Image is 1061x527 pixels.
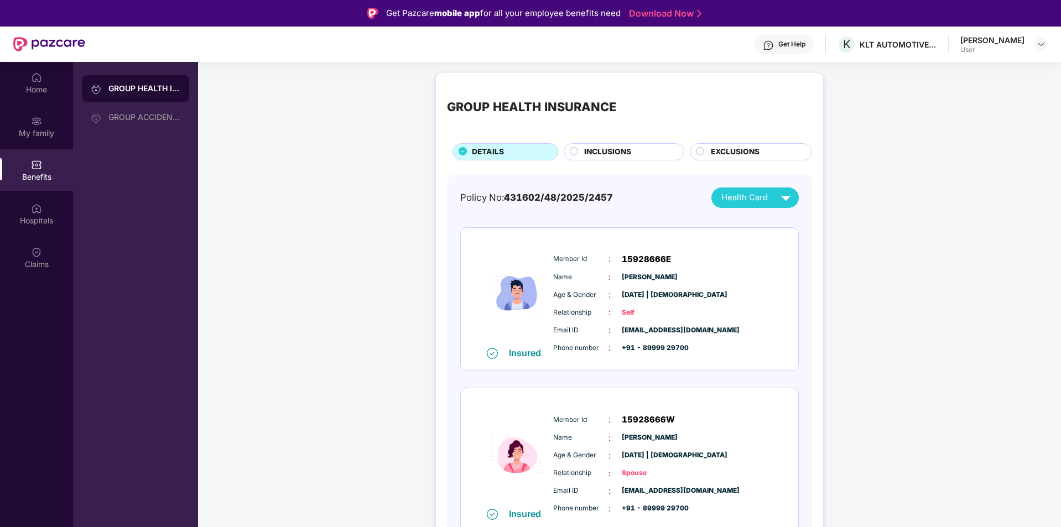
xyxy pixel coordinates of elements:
[608,306,611,319] span: :
[509,347,548,358] div: Insured
[484,400,550,508] img: icon
[608,271,611,283] span: :
[553,290,608,300] span: Age & Gender
[553,254,608,264] span: Member Id
[460,190,613,205] div: Policy No:
[763,40,774,51] img: svg+xml;base64,PHN2ZyBpZD0iSGVscC0zMngzMiIgeG1sbnM9Imh0dHA6Ly93d3cudzMub3JnLzIwMDAvc3ZnIiB3aWR0aD...
[553,325,608,336] span: Email ID
[553,468,608,478] span: Relationship
[487,348,498,359] img: svg+xml;base64,PHN2ZyB4bWxucz0iaHR0cDovL3d3dy53My5vcmcvMjAwMC9zdmciIHdpZHRoPSIxNiIgaGVpZ2h0PSIxNi...
[31,247,42,258] img: svg+xml;base64,PHN2ZyBpZD0iQ2xhaW0iIHhtbG5zPSJodHRwOi8vd3d3LnczLm9yZy8yMDAwL3N2ZyIgd2lkdGg9IjIwIi...
[31,116,42,127] img: svg+xml;base64,PHN2ZyB3aWR0aD0iMjAiIGhlaWdodD0iMjAiIHZpZXdCb3g9IjAgMCAyMCAyMCIgZmlsbD0ibm9uZSIgeG...
[608,450,611,462] span: :
[447,97,616,116] div: GROUP HEALTH INSURANCE
[960,35,1024,45] div: [PERSON_NAME]
[622,413,675,426] span: 15928666W
[553,450,608,461] span: Age & Gender
[553,432,608,443] span: Name
[367,8,378,19] img: Logo
[622,468,677,478] span: Spouse
[31,159,42,170] img: svg+xml;base64,PHN2ZyBpZD0iQmVuZWZpdHMiIHhtbG5zPSJodHRwOi8vd3d3LnczLm9yZy8yMDAwL3N2ZyIgd2lkdGg9Ij...
[960,45,1024,54] div: User
[622,486,677,496] span: [EMAIL_ADDRESS][DOMAIN_NAME]
[584,146,631,158] span: INCLUSIONS
[608,253,611,265] span: :
[622,432,677,443] span: [PERSON_NAME]
[472,146,504,158] span: DETAILS
[697,8,701,19] img: Stroke
[484,239,550,347] img: icon
[622,307,677,318] span: Self
[1037,40,1046,49] img: svg+xml;base64,PHN2ZyBpZD0iRHJvcGRvd24tMzJ4MzIiIHhtbG5zPSJodHRwOi8vd3d3LnczLm9yZy8yMDAwL3N2ZyIgd2...
[622,253,671,266] span: 15928666E
[622,272,677,283] span: [PERSON_NAME]
[108,83,180,94] div: GROUP HEALTH INSURANCE
[91,84,102,95] img: svg+xml;base64,PHN2ZyB3aWR0aD0iMjAiIGhlaWdodD0iMjAiIHZpZXdCb3g9IjAgMCAyMCAyMCIgZmlsbD0ibm9uZSIgeG...
[108,113,180,122] div: GROUP ACCIDENTAL INSURANCE
[608,485,611,497] span: :
[622,343,677,353] span: +91 - 89999 29700
[553,486,608,496] span: Email ID
[622,290,677,300] span: [DATE] | [DEMOGRAPHIC_DATA]
[629,8,698,19] a: Download Now
[386,7,621,20] div: Get Pazcare for all your employee benefits need
[509,508,548,519] div: Insured
[622,325,677,336] span: [EMAIL_ADDRESS][DOMAIN_NAME]
[608,324,611,336] span: :
[721,191,768,204] span: Health Card
[843,38,850,51] span: K
[776,188,795,207] img: svg+xml;base64,PHN2ZyB4bWxucz0iaHR0cDovL3d3dy53My5vcmcvMjAwMC9zdmciIHZpZXdCb3g9IjAgMCAyNCAyNCIgd2...
[622,503,677,514] span: +91 - 89999 29700
[608,503,611,515] span: :
[608,342,611,354] span: :
[504,192,613,203] span: 431602/48/2025/2457
[860,39,937,50] div: KLT AUTOMOTIVE AND TUBULAR PRODUCTS LTD
[622,450,677,461] span: [DATE] | [DEMOGRAPHIC_DATA]
[778,40,805,49] div: Get Help
[487,509,498,520] img: svg+xml;base64,PHN2ZyB4bWxucz0iaHR0cDovL3d3dy53My5vcmcvMjAwMC9zdmciIHdpZHRoPSIxNiIgaGVpZ2h0PSIxNi...
[31,203,42,214] img: svg+xml;base64,PHN2ZyBpZD0iSG9zcGl0YWxzIiB4bWxucz0iaHR0cDovL3d3dy53My5vcmcvMjAwMC9zdmciIHdpZHRoPS...
[608,467,611,479] span: :
[91,112,102,123] img: svg+xml;base64,PHN2ZyB3aWR0aD0iMjAiIGhlaWdodD0iMjAiIHZpZXdCb3g9IjAgMCAyMCAyMCIgZmlsbD0ibm9uZSIgeG...
[13,37,85,51] img: New Pazcare Logo
[553,343,608,353] span: Phone number
[31,72,42,83] img: svg+xml;base64,PHN2ZyBpZD0iSG9tZSIgeG1sbnM9Imh0dHA6Ly93d3cudzMub3JnLzIwMDAvc3ZnIiB3aWR0aD0iMjAiIG...
[553,307,608,318] span: Relationship
[434,8,480,18] strong: mobile app
[553,272,608,283] span: Name
[608,289,611,301] span: :
[711,187,799,208] button: Health Card
[711,146,760,158] span: EXCLUSIONS
[553,415,608,425] span: Member Id
[553,503,608,514] span: Phone number
[608,414,611,426] span: :
[608,432,611,444] span: :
